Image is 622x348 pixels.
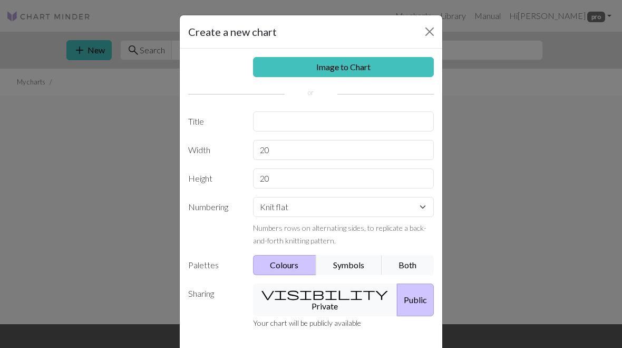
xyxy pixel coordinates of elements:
[253,284,398,316] button: Private
[188,24,277,40] h5: Create a new chart
[182,284,247,316] label: Sharing
[397,284,434,316] button: Public
[253,57,434,77] a: Image to Chart
[421,23,438,40] button: Close
[182,255,247,275] label: Palettes
[182,111,247,131] label: Title
[182,197,247,247] label: Numbering
[316,255,382,275] button: Symbols
[253,223,426,245] small: Numbers rows on alternating sides, to replicate a back-and-forth knitting pattern.
[182,168,247,189] label: Height
[261,286,388,301] span: visibility
[382,255,434,275] button: Both
[253,255,317,275] button: Colours
[253,318,361,327] small: Your chart will be publicly available
[182,140,247,160] label: Width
